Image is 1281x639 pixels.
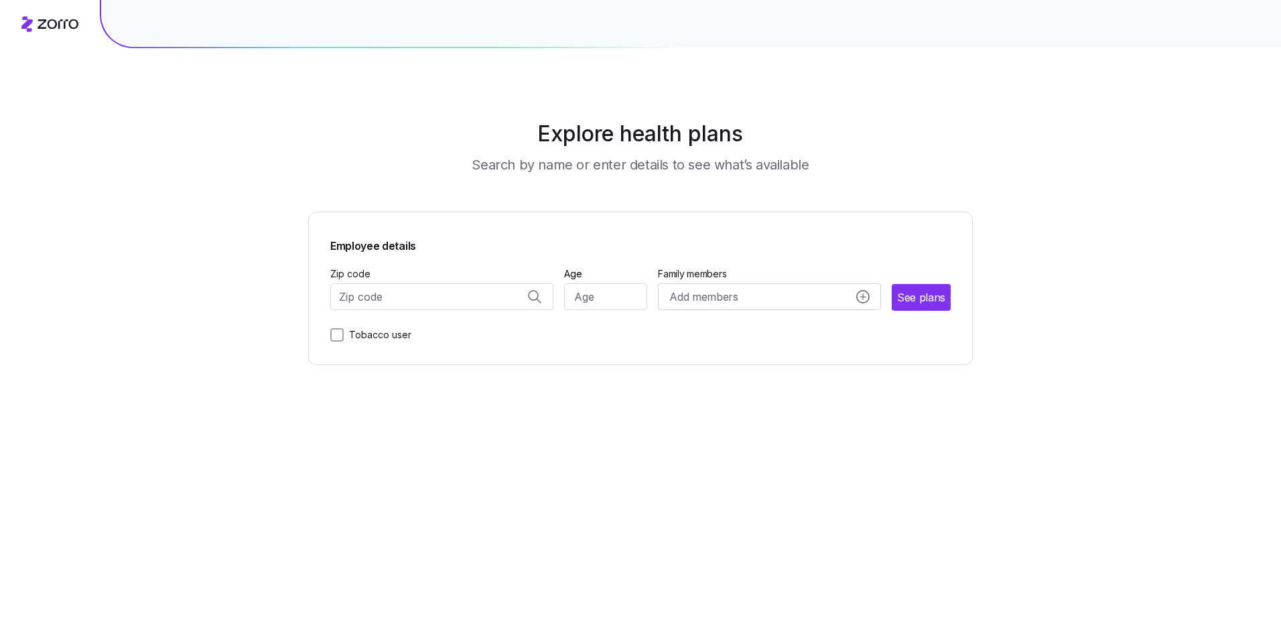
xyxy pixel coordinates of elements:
[330,234,951,255] span: Employee details
[564,267,582,281] label: Age
[892,284,951,311] button: See plans
[342,118,940,150] h1: Explore health plans
[330,283,553,310] input: Zip code
[344,327,411,343] label: Tobacco user
[669,289,738,305] span: Add members
[472,155,809,174] h3: Search by name or enter details to see what’s available
[658,267,881,281] span: Family members
[564,283,648,310] input: Age
[658,283,881,310] button: Add membersadd icon
[330,267,370,281] label: Zip code
[897,289,945,306] span: See plans
[856,290,870,303] svg: add icon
